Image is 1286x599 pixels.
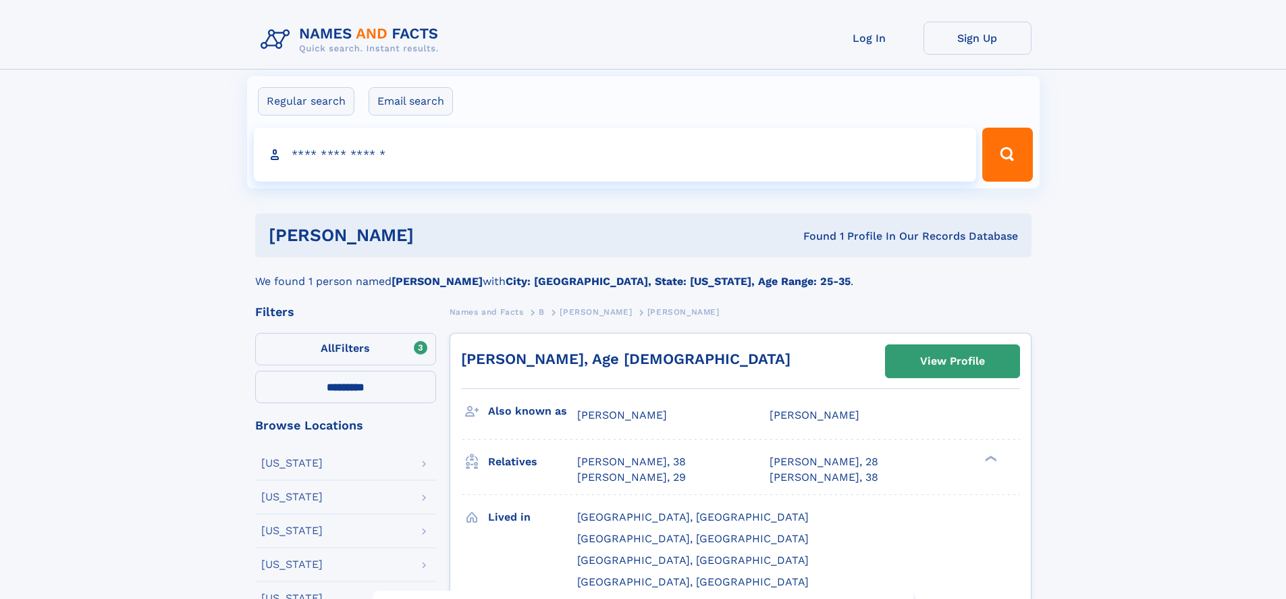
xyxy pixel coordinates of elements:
[923,22,1032,55] a: Sign Up
[770,409,859,421] span: [PERSON_NAME]
[261,458,323,469] div: [US_STATE]
[261,559,323,570] div: [US_STATE]
[577,532,809,545] span: [GEOGRAPHIC_DATA], [GEOGRAPHIC_DATA]
[488,400,577,423] h3: Also known as
[392,275,483,288] b: [PERSON_NAME]
[261,492,323,502] div: [US_STATE]
[577,409,667,421] span: [PERSON_NAME]
[577,575,809,588] span: [GEOGRAPHIC_DATA], [GEOGRAPHIC_DATA]
[577,470,686,485] a: [PERSON_NAME], 29
[254,128,977,182] input: search input
[920,346,985,377] div: View Profile
[506,275,851,288] b: City: [GEOGRAPHIC_DATA], State: [US_STATE], Age Range: 25-35
[255,306,436,318] div: Filters
[539,307,545,317] span: B
[255,22,450,58] img: Logo Names and Facts
[577,554,809,567] span: [GEOGRAPHIC_DATA], [GEOGRAPHIC_DATA]
[886,345,1019,377] a: View Profile
[488,506,577,529] h3: Lived in
[560,303,632,320] a: [PERSON_NAME]
[369,87,453,115] label: Email search
[577,454,686,469] a: [PERSON_NAME], 38
[560,307,632,317] span: [PERSON_NAME]
[461,350,791,367] a: [PERSON_NAME], Age [DEMOGRAPHIC_DATA]
[255,333,436,365] label: Filters
[269,227,609,244] h1: [PERSON_NAME]
[255,419,436,432] div: Browse Locations
[815,22,923,55] a: Log In
[982,454,998,463] div: ❯
[255,257,1032,290] div: We found 1 person named with .
[488,450,577,473] h3: Relatives
[258,87,354,115] label: Regular search
[321,342,335,355] span: All
[450,303,524,320] a: Names and Facts
[608,229,1018,244] div: Found 1 Profile In Our Records Database
[539,303,545,320] a: B
[647,307,720,317] span: [PERSON_NAME]
[261,525,323,536] div: [US_STATE]
[982,128,1032,182] button: Search Button
[577,511,809,523] span: [GEOGRAPHIC_DATA], [GEOGRAPHIC_DATA]
[770,454,878,469] a: [PERSON_NAME], 28
[770,470,878,485] a: [PERSON_NAME], 38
